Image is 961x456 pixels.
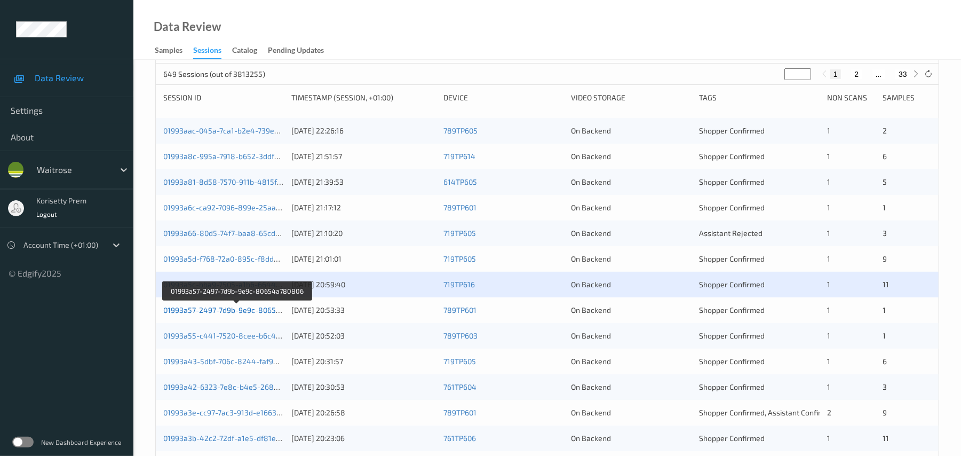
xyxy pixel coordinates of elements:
div: Sessions [193,45,221,59]
div: Session ID [163,92,284,103]
div: [DATE] 20:26:58 [291,407,436,418]
a: Catalog [232,43,268,58]
a: 761TP604 [443,382,476,391]
span: 1 [883,305,886,315]
span: Shopper Confirmed [699,177,765,186]
div: Non Scans [827,92,875,103]
div: [DATE] 21:17:12 [291,202,436,213]
div: Data Review [154,21,221,32]
span: 1 [827,434,830,443]
div: On Backend [571,151,692,162]
span: 1 [883,331,886,340]
span: 11 [883,434,889,443]
a: 01993a81-8d58-7570-911b-4815f23bcf83 [163,177,305,186]
button: ... [872,69,885,79]
span: Shopper Confirmed [699,434,765,443]
a: 719TP614 [443,152,475,161]
div: On Backend [571,177,692,187]
a: 01993a57-2497-7d9b-9e9c-80654a780806 [163,305,311,315]
div: [DATE] 20:30:53 [291,382,436,392]
div: [DATE] 21:10:20 [291,228,436,239]
button: 1 [830,69,841,79]
span: Shopper Confirmed [699,280,765,289]
a: 789TP603 [443,331,478,340]
span: Shopper Confirmed [699,203,765,212]
div: Samples [883,92,931,103]
a: 01993a6c-ca92-7096-899e-25aa90737d26 [163,203,309,212]
span: 1 [827,152,830,161]
div: Video Storage [571,92,692,103]
div: On Backend [571,433,692,444]
span: 1 [827,254,830,263]
a: 789TP601 [443,305,476,315]
span: Assistant Rejected [699,229,763,238]
span: Shopper Confirmed [699,331,765,340]
span: 9 [883,254,887,263]
div: [DATE] 22:26:16 [291,125,436,136]
a: 761TP606 [443,434,476,443]
span: 1 [827,177,830,186]
span: Shopper Confirmed [699,357,765,366]
div: On Backend [571,382,692,392]
a: 789TP605 [443,126,478,135]
span: 1 [827,305,830,315]
a: Samples [155,43,193,58]
a: 789TP601 [443,203,476,212]
div: [DATE] 21:51:57 [291,151,436,162]
a: Sessions [193,43,232,59]
a: 719TP605 [443,229,476,238]
div: On Backend [571,331,692,341]
div: Tags [699,92,820,103]
div: Catalog [232,45,257,58]
div: On Backend [571,407,692,418]
span: 3 [883,382,887,391]
div: On Backend [571,305,692,316]
div: [DATE] 20:52:03 [291,331,436,341]
a: Pending Updates [268,43,335,58]
span: 1 [827,331,830,340]
span: 1 [827,203,830,212]
span: Shopper Confirmed [699,152,765,161]
div: [DATE] 20:31:57 [291,356,436,367]
span: 1 [827,357,830,366]
button: 2 [851,69,862,79]
a: 01993a5d-f768-72a0-895c-f8ddba09b05d [163,254,308,263]
div: [DATE] 20:59:40 [291,279,436,290]
span: 1 [883,203,886,212]
a: 614TP605 [443,177,477,186]
a: 01993a42-6323-7e8c-b4e5-26836721e337 [163,382,310,391]
a: 01993a5c-bba9-7505-a1b6-6644cea6a3fb [163,280,308,289]
span: 2 [883,126,887,135]
span: Shopper Confirmed [699,305,765,315]
a: 01993a55-c441-7520-8cee-b6c4374ad3bc [163,331,309,340]
span: 6 [883,357,887,366]
a: 01993a43-5dbf-706c-8244-faf956498836 [163,357,309,366]
span: 1 [827,382,830,391]
button: 33 [895,69,910,79]
p: 649 Sessions (out of 3813255) [163,69,265,80]
span: 1 [827,126,830,135]
div: [DATE] 20:23:06 [291,433,436,444]
a: 01993a66-80d5-74f7-baa8-65cd06cd4120 [163,229,308,238]
div: [DATE] 21:39:53 [291,177,436,187]
div: [DATE] 20:53:33 [291,305,436,316]
span: 6 [883,152,887,161]
a: 01993a3b-42c2-72df-a1e5-df81e973c04f [163,434,304,443]
span: Shopper Confirmed [699,254,765,263]
span: 2 [827,408,831,417]
a: 01993aac-045a-7ca1-b2e4-739ee483c33a [163,126,309,135]
div: Pending Updates [268,45,324,58]
span: Shopper Confirmed, Assistant Confirmed [699,408,836,417]
a: 789TP601 [443,408,476,417]
a: 719TP616 [443,280,475,289]
span: 11 [883,280,889,289]
span: 5 [883,177,887,186]
span: 9 [883,408,887,417]
span: Shopper Confirmed [699,126,765,135]
div: On Backend [571,356,692,367]
div: On Backend [571,279,692,290]
span: Shopper Confirmed [699,382,765,391]
a: 719TP605 [443,254,476,263]
div: On Backend [571,125,692,136]
div: On Backend [571,202,692,213]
